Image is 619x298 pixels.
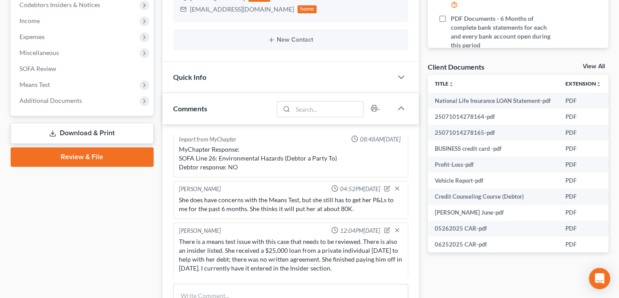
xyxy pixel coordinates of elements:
td: PDF [558,93,608,109]
td: 25071014278165-pdf [428,125,558,141]
td: PDF [558,221,608,237]
div: [PERSON_NAME] [179,227,221,235]
span: SOFA Review [19,65,56,72]
div: home [298,5,317,13]
td: 05262025 CAR-pdf [428,221,558,237]
a: Extensionunfold_more [565,80,601,87]
td: PDF [558,157,608,173]
td: National Life Insurance LOAN Statement-pdf [428,93,558,109]
div: There is a means test issue with this case that needs to be reviewed. There is also an insider li... [179,237,402,273]
i: unfold_more [449,82,454,87]
span: Income [19,17,40,24]
div: Import from MyChapter [179,135,236,144]
td: PDF [558,205,608,221]
input: Search... [293,102,363,117]
td: Profit-Loss-pdf [428,157,558,173]
div: [EMAIL_ADDRESS][DOMAIN_NAME] [190,5,294,14]
span: Additional Documents [19,97,82,104]
td: PDF [558,125,608,141]
a: Titleunfold_more [435,80,454,87]
i: unfold_more [596,82,601,87]
td: PDF [558,109,608,125]
div: MyChapter Response: SOFA Line 26: Environmental Hazards (Debtor a Party To) Debtor response: NO [179,145,402,172]
td: PDF [558,188,608,204]
span: Codebtors Insiders & Notices [19,1,100,8]
div: Open Intercom Messenger [589,268,610,289]
span: 12:04PM[DATE] [340,227,380,235]
span: 04:52PM[DATE] [340,185,380,193]
td: PDF [558,237,608,253]
span: Means Test [19,81,50,88]
span: Comments [173,104,207,113]
td: [PERSON_NAME] June-pdf [428,205,558,221]
td: 06252025 CAR-pdf [428,237,558,253]
div: Client Documents [428,62,484,71]
td: BUSINESS credit card -pdf [428,141,558,157]
div: [PERSON_NAME] [179,185,221,194]
td: PDF [558,173,608,188]
span: Quick Info [173,73,206,81]
a: Download & Print [11,123,154,144]
span: 08:48AM[DATE] [360,135,401,144]
td: Credit Counseling Course (Debtor) [428,188,558,204]
td: PDF [558,141,608,157]
td: Vehicle Report-pdf [428,173,558,188]
div: She does have concerns with the Means Test, but she still has to get her P&Ls to me for the past ... [179,196,402,213]
a: SOFA Review [12,61,154,77]
td: 25071014278164-pdf [428,109,558,125]
span: Miscellaneous [19,49,59,56]
a: Review & File [11,147,154,167]
a: View All [583,63,605,70]
span: Expenses [19,33,45,40]
span: PDF Documents - 6 Months of complete bank statements for each and every bank account open during ... [451,14,556,50]
button: New Contact [180,36,401,43]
